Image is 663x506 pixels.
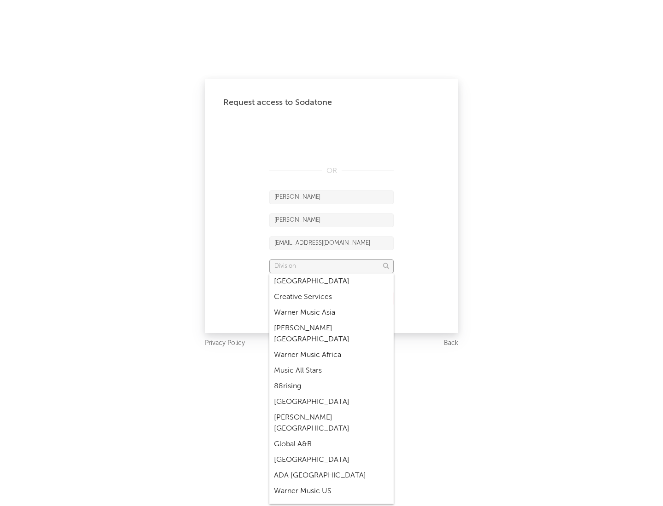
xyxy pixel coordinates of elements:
[269,483,394,499] div: Warner Music US
[269,452,394,468] div: [GEOGRAPHIC_DATA]
[269,321,394,347] div: [PERSON_NAME] [GEOGRAPHIC_DATA]
[269,468,394,483] div: ADA [GEOGRAPHIC_DATA]
[269,289,394,305] div: Creative Services
[269,274,394,289] div: [GEOGRAPHIC_DATA]
[223,97,440,108] div: Request access to Sodatone
[269,166,394,177] div: OR
[269,236,394,250] input: Email
[444,338,458,349] a: Back
[269,190,394,204] input: First Name
[269,437,394,452] div: Global A&R
[269,394,394,410] div: [GEOGRAPHIC_DATA]
[269,363,394,379] div: Music All Stars
[269,410,394,437] div: [PERSON_NAME] [GEOGRAPHIC_DATA]
[269,259,394,273] input: Division
[269,213,394,227] input: Last Name
[269,347,394,363] div: Warner Music Africa
[269,305,394,321] div: Warner Music Asia
[205,338,245,349] a: Privacy Policy
[269,379,394,394] div: 88rising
